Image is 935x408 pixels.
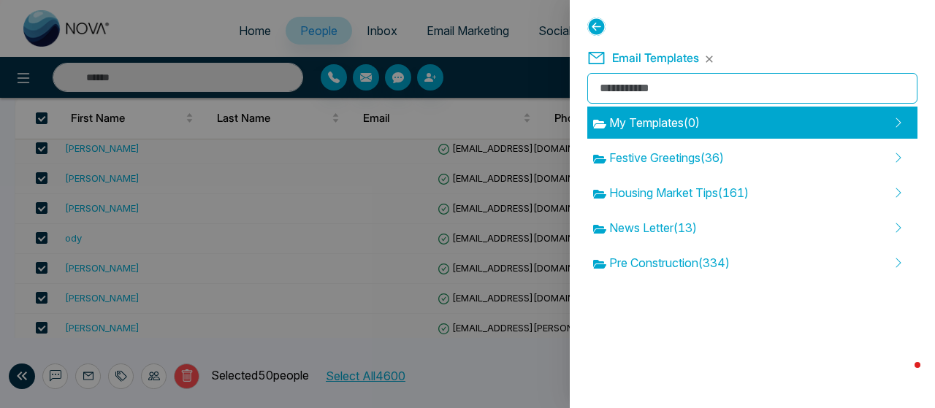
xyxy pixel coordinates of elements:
[593,149,724,166] span: Festive Greetings ( 36 )
[593,114,700,131] span: My Templates ( 0 )
[593,184,749,201] span: Housing Market Tips ( 161 )
[885,358,920,393] iframe: Intercom live chat
[593,254,730,272] span: Pre Construction ( 334 )
[593,219,697,236] span: News Letter ( 13 )
[612,50,699,65] span: Email Templates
